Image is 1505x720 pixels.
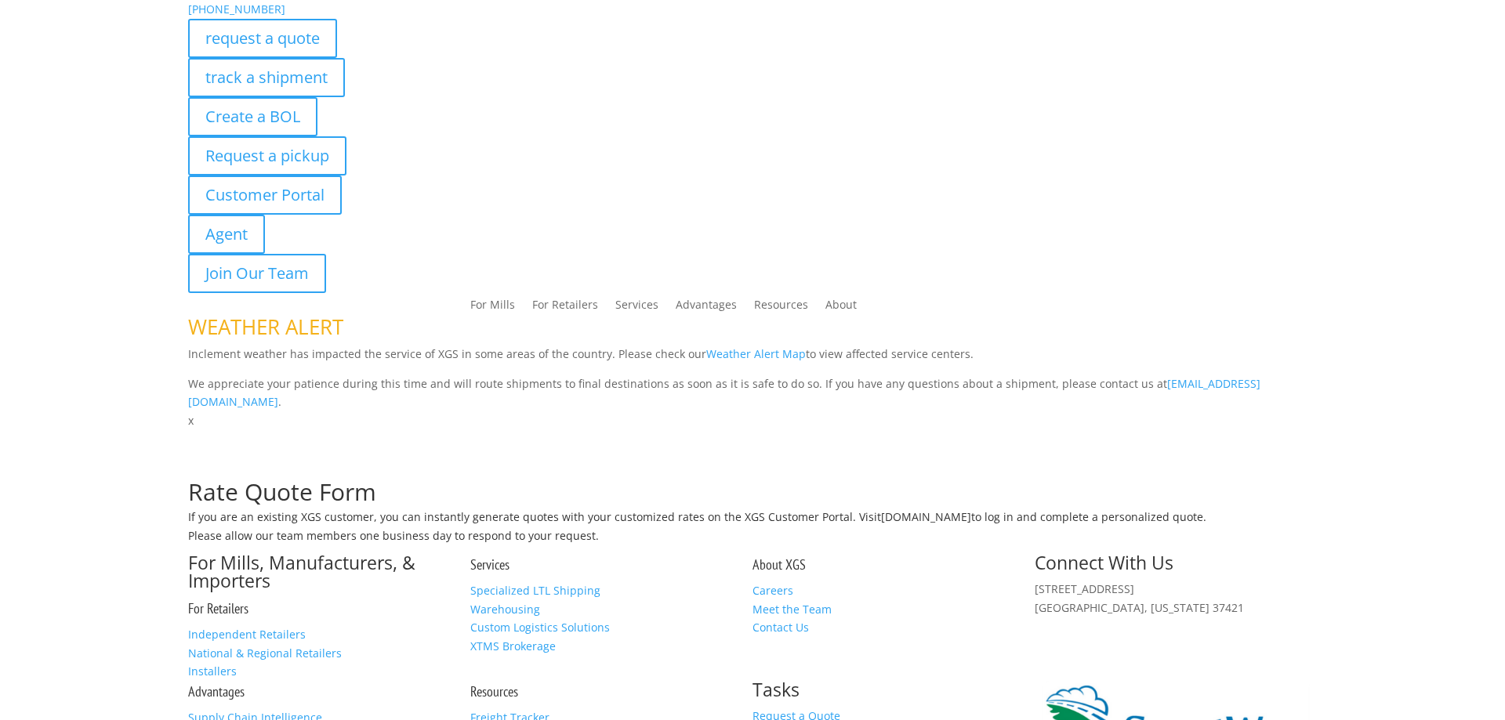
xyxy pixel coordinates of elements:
a: Services [615,299,658,317]
a: For Retailers [188,599,248,617]
a: Join Our Team [188,254,326,293]
a: About [825,299,857,317]
a: Services [470,555,510,573]
a: Meet the Team [752,602,832,617]
img: group-6 [1035,617,1050,631]
a: Careers [752,583,793,598]
a: For Mills [470,299,515,317]
a: Advantages [188,682,245,700]
span: WEATHER ALERT [188,313,343,341]
a: Specialized LTL Shipping [470,583,600,598]
a: Resources [470,682,518,700]
a: Contact Us [752,620,809,635]
a: Create a BOL [188,97,317,136]
a: For Mills, Manufacturers, & Importers [188,550,415,593]
p: Complete the form below for a customized quote based on your shipping needs. [188,461,1317,480]
span: to log in and complete a personalized quote. [971,509,1206,524]
a: Installers [188,664,237,678]
a: Independent Retailers [188,627,306,642]
a: About XGS [752,555,806,573]
h2: Tasks [752,681,1035,707]
a: XTMS Brokerage [470,639,556,653]
h6: Please allow our team members one business day to respond to your request. [188,530,1317,549]
p: Inclement weather has impacted the service of XGS in some areas of the country. Please check our ... [188,345,1317,374]
p: [STREET_ADDRESS] [GEOGRAPHIC_DATA], [US_STATE] 37421 [1035,580,1317,617]
a: track a shipment [188,58,345,97]
p: x [188,411,1317,430]
a: Customer Portal [188,175,342,215]
a: Weather Alert Map [706,346,806,361]
a: For Retailers [532,299,598,317]
a: Advantages [676,299,737,317]
a: Warehousing [470,602,540,617]
span: If you are an existing XGS customer, you can instantly generate quotes with your customized rates... [188,509,881,524]
a: request a quote [188,19,337,58]
a: National & Regional Retailers [188,646,342,660]
h2: Connect With Us [1035,554,1317,580]
a: Resources [754,299,808,317]
a: Request a pickup [188,136,346,175]
a: [DOMAIN_NAME] [881,509,971,524]
a: Custom Logistics Solutions [470,620,610,635]
a: Agent [188,215,265,254]
h1: Rate Quote Form [188,480,1317,512]
p: We appreciate your patience during this time and will route shipments to final destinations as so... [188,374,1317,412]
a: [PHONE_NUMBER] [188,2,285,16]
h1: Request a Quote [188,430,1317,461]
